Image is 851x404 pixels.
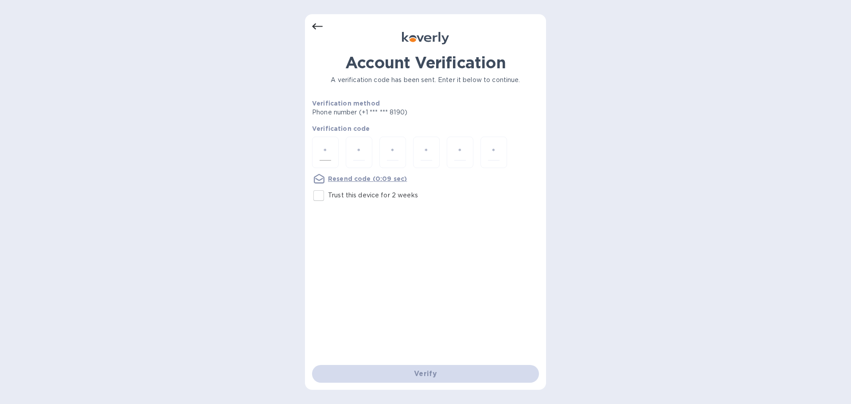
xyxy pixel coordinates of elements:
[312,100,380,107] b: Verification method
[312,124,539,133] p: Verification code
[328,175,407,182] u: Resend code (0:09 sec)
[328,191,418,200] p: Trust this device for 2 weeks
[312,53,539,72] h1: Account Verification
[312,75,539,85] p: A verification code has been sent. Enter it below to continue.
[312,108,475,117] p: Phone number (+1 *** *** 8190)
